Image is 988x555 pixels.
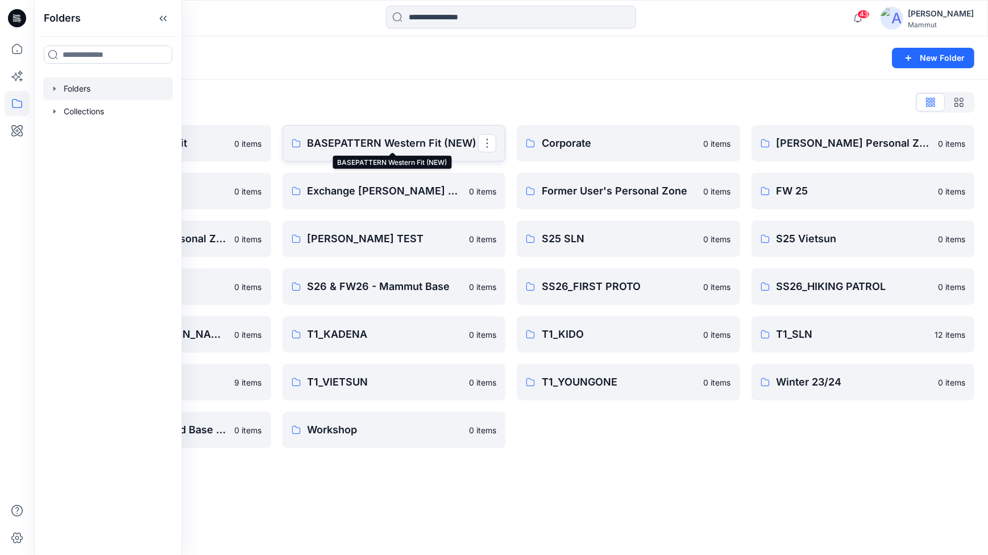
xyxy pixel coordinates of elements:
[752,125,975,161] a: [PERSON_NAME] Personal Zone0 items
[857,10,870,19] span: 43
[469,329,496,341] p: 0 items
[283,125,506,161] a: BASEPATTERN Western Fit (NEW)
[283,221,506,257] a: [PERSON_NAME] TEST0 items
[881,7,903,30] img: avatar
[235,138,262,150] p: 0 items
[777,374,932,390] p: Winter 23/24
[308,135,479,151] p: BASEPATTERN Western Fit (NEW)
[752,268,975,305] a: SS26_HIKING PATROL0 items
[469,424,496,436] p: 0 items
[938,185,965,197] p: 0 items
[517,316,740,353] a: T1_KIDO0 items
[704,185,731,197] p: 0 items
[752,221,975,257] a: S25 Vietsun0 items
[777,231,932,247] p: S25 Vietsun
[469,233,496,245] p: 0 items
[777,326,928,342] p: T1_SLN
[517,221,740,257] a: S25 SLN0 items
[704,376,731,388] p: 0 items
[752,364,975,400] a: Winter 23/240 items
[308,279,463,295] p: S26 & FW26 - Mammut Base
[469,281,496,293] p: 0 items
[542,326,697,342] p: T1_KIDO
[704,281,731,293] p: 0 items
[235,424,262,436] p: 0 items
[938,376,965,388] p: 0 items
[308,326,463,342] p: T1_KADENA
[283,412,506,448] a: Workshop0 items
[469,376,496,388] p: 0 items
[938,138,965,150] p: 0 items
[517,125,740,161] a: Corporate0 items
[542,135,697,151] p: Corporate
[542,231,697,247] p: S25 SLN
[235,329,262,341] p: 0 items
[542,374,697,390] p: T1_YOUNGONE
[777,183,932,199] p: FW 25
[777,135,932,151] p: [PERSON_NAME] Personal Zone
[283,316,506,353] a: T1_KADENA0 items
[908,20,974,29] div: Mammut
[704,233,731,245] p: 0 items
[283,268,506,305] a: S26 & FW26 - Mammut Base0 items
[542,279,697,295] p: SS26_FIRST PROTO
[235,185,262,197] p: 0 items
[517,173,740,209] a: Former User's Personal Zone0 items
[704,138,731,150] p: 0 items
[308,422,463,438] p: Workshop
[704,329,731,341] p: 0 items
[283,173,506,209] a: Exchange [PERSON_NAME] & [PERSON_NAME]0 items
[542,183,697,199] p: Former User's Personal Zone
[235,233,262,245] p: 0 items
[892,48,974,68] button: New Folder
[752,316,975,353] a: T1_SLN12 items
[283,364,506,400] a: T1_VIETSUN0 items
[938,233,965,245] p: 0 items
[308,183,463,199] p: Exchange [PERSON_NAME] & [PERSON_NAME]
[777,279,932,295] p: SS26_HIKING PATROL
[308,374,463,390] p: T1_VIETSUN
[938,281,965,293] p: 0 items
[235,376,262,388] p: 9 items
[752,173,975,209] a: FW 250 items
[517,364,740,400] a: T1_YOUNGONE0 items
[517,268,740,305] a: SS26_FIRST PROTO0 items
[469,185,496,197] p: 0 items
[308,231,463,247] p: [PERSON_NAME] TEST
[235,281,262,293] p: 0 items
[908,7,974,20] div: [PERSON_NAME]
[935,329,965,341] p: 12 items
